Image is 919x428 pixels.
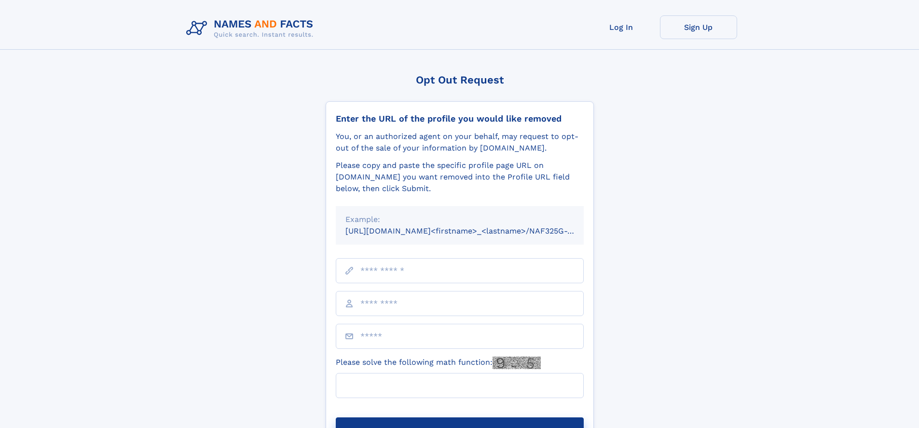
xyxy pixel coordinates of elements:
[345,214,574,225] div: Example:
[336,160,584,194] div: Please copy and paste the specific profile page URL on [DOMAIN_NAME] you want removed into the Pr...
[326,74,594,86] div: Opt Out Request
[182,15,321,41] img: Logo Names and Facts
[336,131,584,154] div: You, or an authorized agent on your behalf, may request to opt-out of the sale of your informatio...
[336,357,541,369] label: Please solve the following math function:
[583,15,660,39] a: Log In
[660,15,737,39] a: Sign Up
[345,226,602,235] small: [URL][DOMAIN_NAME]<firstname>_<lastname>/NAF325G-xxxxxxxx
[336,113,584,124] div: Enter the URL of the profile you would like removed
